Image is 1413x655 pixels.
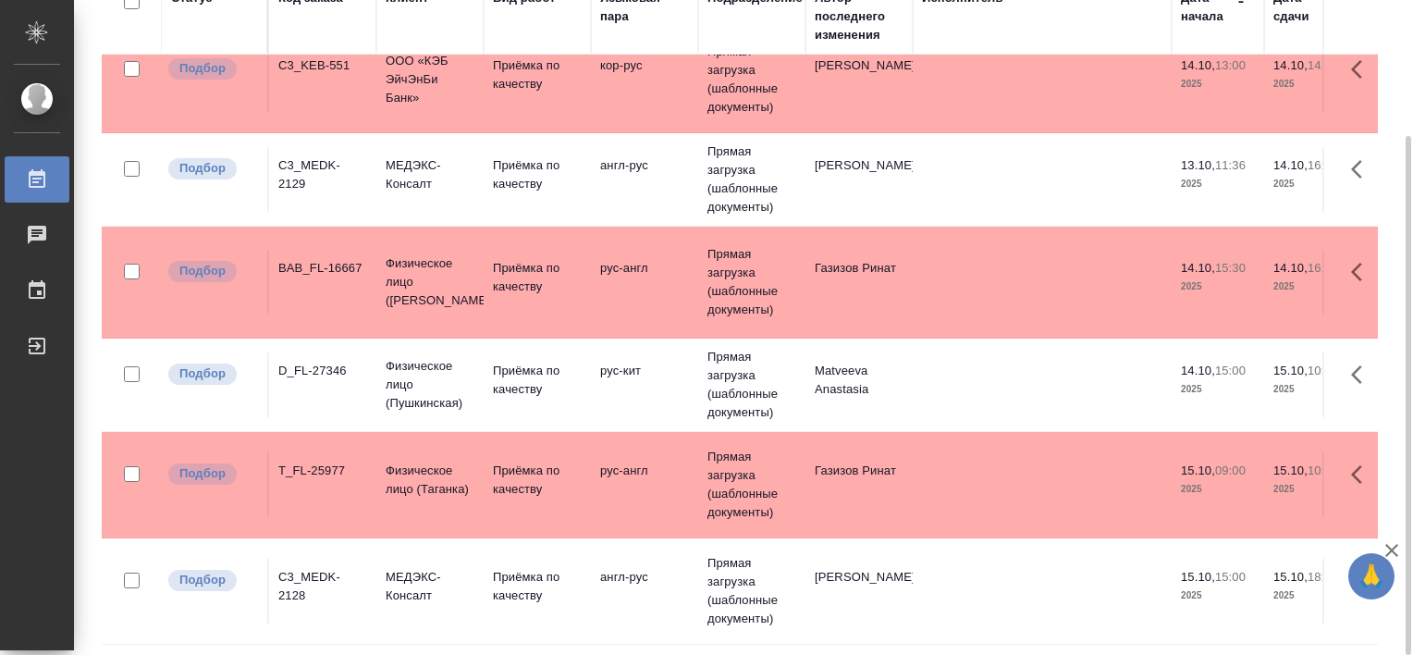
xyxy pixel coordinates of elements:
td: Прямая загрузка (шаблонные документы) [698,439,805,531]
p: Подбор [179,262,226,280]
p: 15.10, [1273,463,1308,477]
td: [PERSON_NAME] [805,559,913,624]
p: Подбор [179,59,226,78]
p: 14.10, [1273,261,1308,275]
p: 15:00 [1215,364,1246,377]
p: 14.10, [1181,364,1215,377]
p: 13:00 [1215,58,1246,72]
div: Можно подбирать исполнителей [166,568,258,593]
p: 16:30 [1308,261,1338,275]
p: 2025 [1181,480,1255,499]
td: рус-англ [591,452,698,517]
p: 10:00 [1308,463,1338,477]
p: 14.10, [1181,261,1215,275]
span: 🙏 [1356,557,1387,596]
div: D_FL-27346 [278,362,367,380]
p: Приёмка по качеству [493,362,582,399]
div: Можно подбирать исполнителей [166,362,258,387]
p: 14.10, [1273,158,1308,172]
p: Подбор [179,365,226,383]
p: 2025 [1181,380,1255,399]
p: 15.10, [1181,570,1215,584]
div: BAB_FL-16667 [278,259,367,278]
div: C3_KEB-551 [278,56,367,75]
p: 15.10, [1273,570,1308,584]
button: Здесь прячутся важные кнопки [1340,47,1384,92]
p: 2025 [1181,587,1255,605]
td: [PERSON_NAME] [805,47,913,112]
p: ООО «КЭБ ЭйчЭнБи Банк» [386,52,474,107]
td: Прямая загрузка (шаблонные документы) [698,236,805,328]
td: Matveeva Anastasia [805,352,913,417]
p: 2025 [1273,175,1347,193]
p: Физическое лицо (Таганка) [386,462,474,499]
p: Подбор [179,464,226,483]
button: Здесь прячутся важные кнопки [1340,352,1384,397]
p: 2025 [1273,278,1347,296]
p: Приёмка по качеству [493,462,582,499]
p: 15:30 [1215,261,1246,275]
p: 18:00 [1308,570,1338,584]
div: Можно подбирать исполнителей [166,56,258,81]
p: 2025 [1181,75,1255,93]
p: 2025 [1273,380,1347,399]
p: 2025 [1181,175,1255,193]
div: Можно подбирать исполнителей [166,259,258,284]
p: МЕДЭКС-Консалт [386,568,474,605]
td: Прямая загрузка (шаблонные документы) [698,133,805,226]
p: 14.10, [1181,58,1215,72]
div: Можно подбирать исполнителей [166,156,258,181]
p: 15:00 [1215,570,1246,584]
p: 15.10, [1273,364,1308,377]
td: рус-кит [591,352,698,417]
td: англ-рус [591,559,698,624]
div: T_FL-25977 [278,462,367,480]
p: МЕДЭКС-Консалт [386,156,474,193]
td: Газизов Ринат [805,452,913,517]
p: 14.10, [1273,58,1308,72]
p: Подбор [179,159,226,178]
p: 11:36 [1215,158,1246,172]
p: 2025 [1273,480,1347,499]
p: 10:00 [1308,364,1338,377]
button: Здесь прячутся важные кнопки [1340,452,1384,497]
p: Приёмка по качеству [493,568,582,605]
td: Прямая загрузка (шаблонные документы) [698,545,805,637]
p: 16:00 [1308,158,1338,172]
button: Здесь прячутся важные кнопки [1340,559,1384,603]
td: Прямая загрузка (шаблонные документы) [698,339,805,431]
button: 🙏 [1348,553,1395,599]
button: Здесь прячутся важные кнопки [1340,147,1384,192]
td: [PERSON_NAME] [805,147,913,212]
p: Приёмка по качеству [493,56,582,93]
button: Здесь прячутся важные кнопки [1340,250,1384,294]
div: C3_MEDK-2129 [278,156,367,193]
div: Можно подбирать исполнителей [166,462,258,487]
td: англ-рус [591,147,698,212]
td: Газизов Ринат [805,250,913,315]
p: 2025 [1273,75,1347,93]
p: 15.10, [1181,463,1215,477]
p: 2025 [1181,278,1255,296]
p: 14:00 [1308,58,1338,72]
p: Приёмка по качеству [493,156,582,193]
p: 2025 [1273,587,1347,605]
td: рус-англ [591,250,698,315]
p: Физическое лицо (Пушкинская) [386,357,474,413]
td: кор-рус [591,47,698,112]
p: Приёмка по качеству [493,259,582,296]
p: Подбор [179,571,226,589]
td: Прямая загрузка (шаблонные документы) [698,33,805,126]
p: 13.10, [1181,158,1215,172]
p: 09:00 [1215,463,1246,477]
div: C3_MEDK-2128 [278,568,367,605]
p: Физическое лицо ([PERSON_NAME]) [386,254,474,310]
